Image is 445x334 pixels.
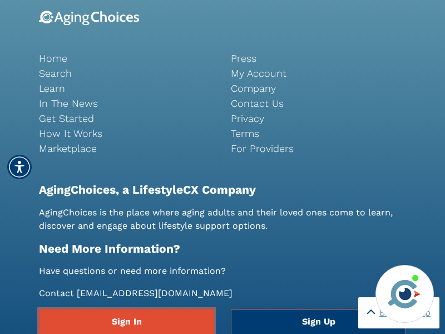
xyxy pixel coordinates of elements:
a: Search [39,66,214,81]
img: 9-logo.svg [39,11,140,26]
span: Back to Top [379,306,431,320]
a: My Account [231,66,406,81]
a: Learn [39,81,214,96]
a: Home [39,51,214,66]
p: AgingChoices is the place where aging adults and their loved ones come to learn, discover and eng... [39,206,406,233]
img: avatar [385,275,423,313]
h2: Need More Information? [39,242,406,256]
a: In The News [39,96,214,111]
a: Press [231,51,406,66]
div: Accessibility Menu [7,155,32,179]
iframe: iframe [225,106,434,258]
a: How It Works [39,126,214,141]
p: Have questions or need more information? [39,264,406,278]
a: Marketplace [39,141,214,156]
h2: AgingChoices, a LifestyleCX Company [39,183,406,197]
a: Get Started [39,111,214,126]
a: Contact Us [231,96,406,111]
a: Company [231,81,406,96]
p: Contact [39,287,406,300]
a: [EMAIL_ADDRESS][DOMAIN_NAME] [77,288,233,298]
